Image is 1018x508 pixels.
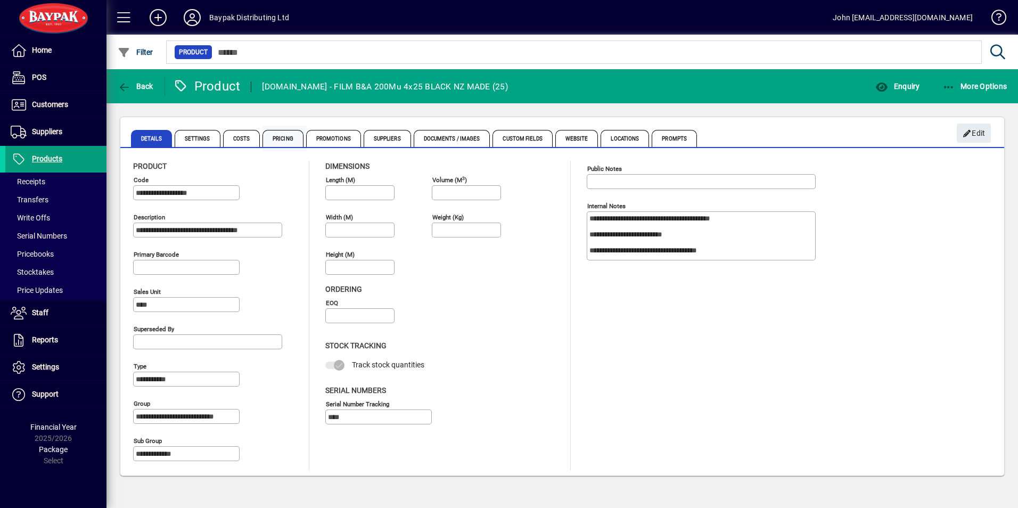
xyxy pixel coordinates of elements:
span: Package [39,445,68,454]
a: Receipts [5,173,106,191]
a: Customers [5,92,106,118]
span: Products [32,154,62,163]
div: Product [173,78,241,95]
mat-label: Width (m) [326,214,353,221]
button: Filter [115,43,156,62]
a: Home [5,37,106,64]
a: Stocktakes [5,263,106,281]
span: Home [32,46,52,54]
span: Reports [32,335,58,344]
button: Edit [957,124,991,143]
mat-label: Height (m) [326,251,355,258]
span: Prompts [652,130,697,147]
span: Write Offs [11,214,50,222]
span: Settings [175,130,220,147]
sup: 3 [462,175,465,181]
a: Transfers [5,191,106,209]
span: Stocktakes [11,268,54,276]
span: Promotions [306,130,361,147]
span: Website [555,130,598,147]
div: [DOMAIN_NAME] - FILM B&A 200Mu 4x25 BLACK NZ MADE (25) [262,78,508,95]
mat-label: Internal Notes [587,202,626,210]
a: Pricebooks [5,245,106,263]
a: Write Offs [5,209,106,227]
app-page-header-button: Back [106,77,165,96]
span: Details [131,130,172,147]
mat-label: Superseded by [134,325,174,333]
mat-label: Code [134,176,149,184]
span: Receipts [11,177,45,186]
a: Price Updates [5,281,106,299]
span: Stock Tracking [325,341,387,350]
span: Suppliers [32,127,62,136]
span: Dimensions [325,162,370,170]
mat-label: EOQ [326,299,338,307]
button: Enquiry [873,77,922,96]
span: Staff [32,308,48,317]
span: Serial Numbers [11,232,67,240]
span: Price Updates [11,286,63,294]
div: John [EMAIL_ADDRESS][DOMAIN_NAME] [833,9,973,26]
span: Product [179,47,208,58]
span: Custom Fields [492,130,552,147]
span: Product [133,162,167,170]
span: More Options [942,82,1007,91]
span: POS [32,73,46,81]
mat-label: Sub group [134,437,162,445]
span: Track stock quantities [352,360,424,369]
button: More Options [940,77,1010,96]
a: Staff [5,300,106,326]
span: Serial Numbers [325,386,386,395]
span: Documents / Images [414,130,490,147]
button: Profile [175,8,209,27]
span: Filter [118,48,153,56]
mat-label: Length (m) [326,176,355,184]
mat-label: Public Notes [587,165,622,173]
span: Pricebooks [11,250,54,258]
mat-label: Primary barcode [134,251,179,258]
mat-label: Volume (m ) [432,176,467,184]
span: Customers [32,100,68,109]
div: Baypak Distributing Ltd [209,9,289,26]
span: Ordering [325,285,362,293]
a: Support [5,381,106,408]
span: Transfers [11,195,48,204]
span: Settings [32,363,59,371]
a: POS [5,64,106,91]
span: Financial Year [30,423,77,431]
mat-label: Weight (Kg) [432,214,464,221]
a: Suppliers [5,119,106,145]
a: Knowledge Base [983,2,1005,37]
a: Serial Numbers [5,227,106,245]
span: Support [32,390,59,398]
span: Costs [223,130,260,147]
a: Settings [5,354,106,381]
span: Back [118,82,153,91]
span: Pricing [262,130,303,147]
mat-label: Sales unit [134,288,161,296]
span: Enquiry [875,82,920,91]
mat-label: Group [134,400,150,407]
mat-label: Description [134,214,165,221]
button: Back [115,77,156,96]
a: Reports [5,327,106,354]
button: Add [141,8,175,27]
span: Locations [601,130,649,147]
span: Suppliers [364,130,411,147]
span: Edit [963,125,986,142]
mat-label: Type [134,363,146,370]
mat-label: Serial Number tracking [326,400,389,407]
